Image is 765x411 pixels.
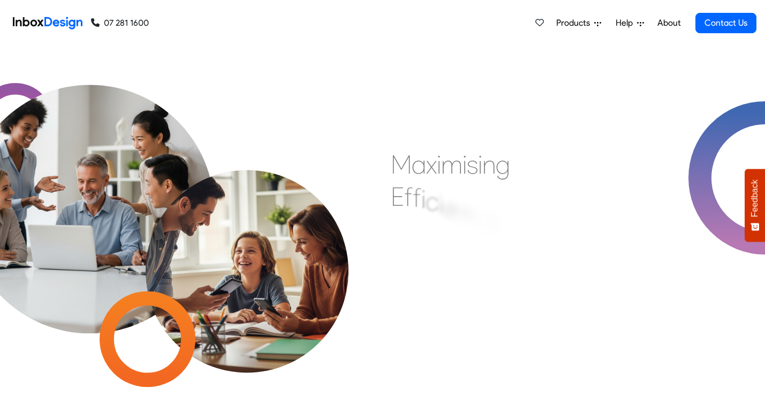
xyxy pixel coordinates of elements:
div: i [437,148,441,181]
div: f [413,182,421,214]
a: About [654,12,684,34]
div: t [469,200,478,232]
a: Help [611,12,648,34]
span: Feedback [750,180,760,217]
a: Products [552,12,605,34]
div: f [404,181,413,213]
div: i [478,148,482,181]
div: i [463,148,467,181]
a: Contact Us [695,13,756,33]
a: 07 281 1600 [91,17,149,29]
div: i [438,188,443,220]
div: i [421,183,426,215]
div: M [391,148,412,181]
div: E [391,181,404,213]
div: Maximising Efficient & Engagement, Connecting Schools, Families, and Students. [391,148,650,309]
button: Feedback - Show survey [745,169,765,242]
div: c [426,185,438,218]
div: & [484,205,499,237]
span: Products [556,17,594,29]
div: m [441,148,463,181]
img: parents_with_child.png [120,119,373,372]
div: a [412,148,426,181]
div: s [467,148,478,181]
div: g [496,148,510,181]
div: E [505,211,519,243]
div: n [482,148,496,181]
div: x [426,148,437,181]
span: Help [616,17,637,29]
div: n [456,196,469,228]
div: e [443,191,456,223]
